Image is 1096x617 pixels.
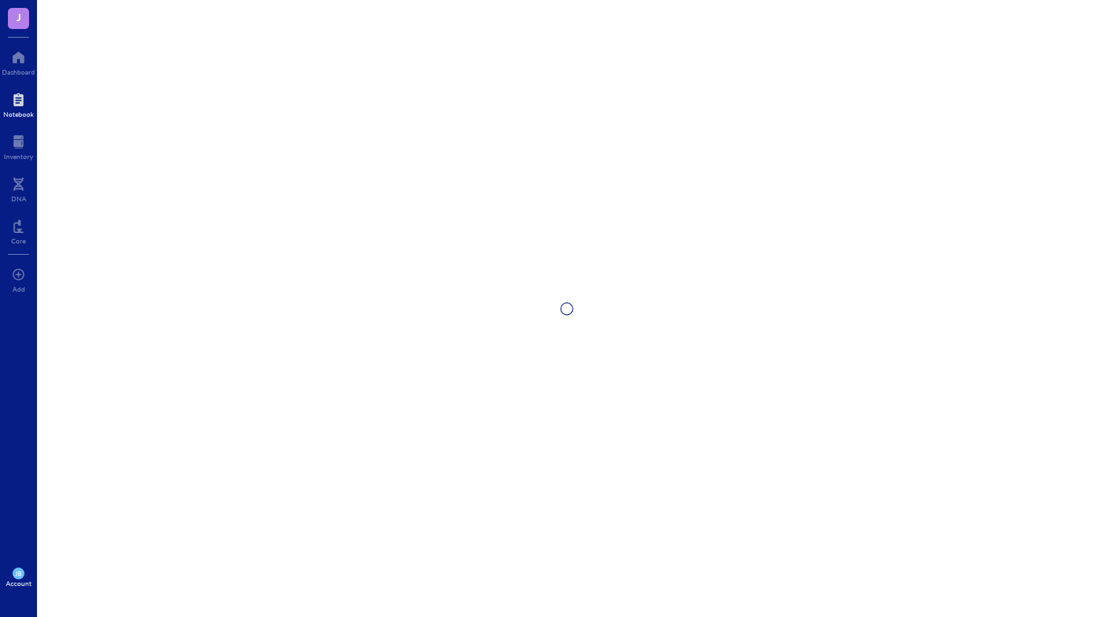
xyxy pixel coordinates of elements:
[3,110,34,118] div: Notebook
[17,9,21,25] span: J
[4,152,33,160] div: Inventory
[2,68,35,76] div: Dashboard
[15,570,21,577] span: JB
[11,216,26,245] a: Core
[3,89,34,118] a: Notebook
[6,579,32,587] div: Account
[11,237,26,245] div: Core
[2,47,35,76] a: Dashboard
[4,131,33,160] a: Inventory
[13,285,25,293] div: Add
[11,195,26,203] div: DNA
[11,174,26,203] a: DNA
